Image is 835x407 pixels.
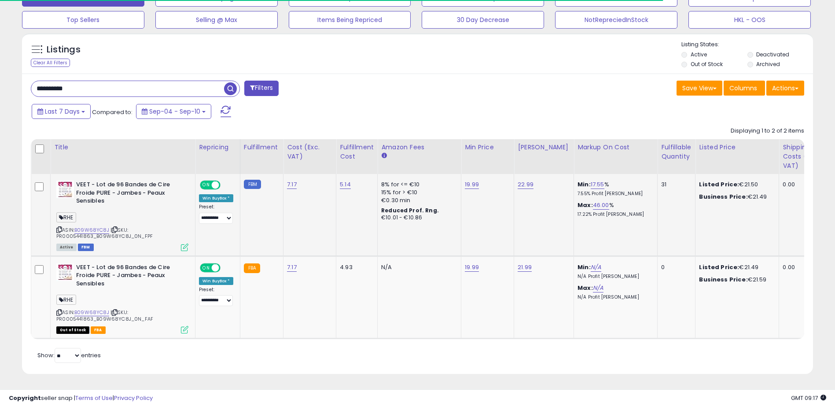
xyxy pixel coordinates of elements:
[729,84,757,92] span: Columns
[45,107,80,116] span: Last 7 Days
[518,263,532,272] a: 21.99
[219,264,233,271] span: OFF
[340,143,374,161] div: Fulfillment Cost
[149,107,200,116] span: Sep-04 - Sep-10
[661,263,688,271] div: 0
[56,212,76,222] span: RHE
[699,263,772,271] div: €21.49
[699,193,772,201] div: €21.49
[381,196,454,204] div: €0.30 min
[593,201,609,210] a: 46.00
[74,309,109,316] a: B09W68YC8J
[578,181,651,197] div: %
[201,181,212,189] span: ON
[9,394,153,403] div: seller snap | |
[199,287,233,307] div: Preset:
[756,51,789,58] label: Deactivated
[114,394,153,402] a: Privacy Policy
[783,143,828,170] div: Shipping Costs (Exc. VAT)
[699,180,739,189] b: Listed Price:
[91,326,106,334] span: FBA
[518,180,533,189] a: 22.99
[465,180,479,189] a: 19.99
[9,394,41,402] strong: Copyright
[287,180,297,189] a: 7.17
[731,127,804,135] div: Displaying 1 to 2 of 2 items
[791,394,826,402] span: 2025-09-18 09:17 GMT
[31,59,70,67] div: Clear All Filters
[199,194,233,202] div: Win BuyBox *
[54,143,191,152] div: Title
[591,180,604,189] a: 17.55
[136,104,211,119] button: Sep-04 - Sep-10
[381,143,457,152] div: Amazon Fees
[47,44,81,56] h5: Listings
[32,104,91,119] button: Last 7 Days
[381,189,454,196] div: 15% for > €10
[578,274,651,280] p: N/A Profit [PERSON_NAME]
[766,81,804,96] button: Actions
[76,181,183,207] b: VEET - Lot de 96 Bandes de Cire Froide PURE - Jambes - Peaux Sensibles
[574,139,658,174] th: The percentage added to the cost of goods (COGS) that forms the calculator for Min & Max prices.
[289,11,411,29] button: Items Being Repriced
[661,143,692,161] div: Fulfillable Quantity
[783,181,825,189] div: 0.00
[578,211,651,218] p: 17.22% Profit [PERSON_NAME]
[78,244,94,251] span: FBM
[199,143,236,152] div: Repricing
[681,41,813,49] p: Listing States:
[56,181,188,250] div: ASIN:
[555,11,677,29] button: NotRepreciedInStock
[22,11,144,29] button: Top Sellers
[199,277,233,285] div: Win BuyBox *
[37,351,101,359] span: Show: entries
[724,81,765,96] button: Columns
[422,11,544,29] button: 30 Day Decrease
[381,263,454,271] div: N/A
[340,263,371,271] div: 4.93
[201,264,212,271] span: ON
[340,180,351,189] a: 5.14
[691,60,723,68] label: Out of Stock
[381,152,386,160] small: Amazon Fees.
[699,275,747,284] b: Business Price:
[56,263,188,333] div: ASIN:
[677,81,722,96] button: Save View
[578,263,591,271] b: Min:
[381,207,439,214] b: Reduced Prof. Rng.
[578,201,593,209] b: Max:
[578,180,591,189] b: Min:
[518,143,570,152] div: [PERSON_NAME]
[74,226,109,234] a: B09W68YC8J
[699,181,772,189] div: €21.50
[56,295,76,305] span: RHE
[691,51,707,58] label: Active
[591,263,601,272] a: N/A
[661,181,688,189] div: 31
[56,309,153,322] span: | SKU: PR0005441863_B09W68YC8J_0N_FAF
[756,60,780,68] label: Archived
[244,143,280,152] div: Fulfillment
[578,143,654,152] div: Markup on Cost
[219,181,233,189] span: OFF
[75,394,113,402] a: Terms of Use
[699,192,747,201] b: Business Price:
[593,284,603,292] a: N/A
[56,263,74,281] img: 51Bt0ivSsSL._SL40_.jpg
[56,181,74,198] img: 51Bt0ivSsSL._SL40_.jpg
[465,143,510,152] div: Min Price
[699,263,739,271] b: Listed Price:
[287,143,332,161] div: Cost (Exc. VAT)
[783,263,825,271] div: 0.00
[578,191,651,197] p: 7.55% Profit [PERSON_NAME]
[287,263,297,272] a: 7.17
[56,326,89,334] span: All listings that are currently out of stock and unavailable for purchase on Amazon
[56,226,153,240] span: | SKU: PR0005441863_B09W68YC8J_0N_FPF
[578,294,651,300] p: N/A Profit [PERSON_NAME]
[244,180,261,189] small: FBM
[56,244,77,251] span: All listings currently available for purchase on Amazon
[381,214,454,222] div: €10.01 - €10.86
[465,263,479,272] a: 19.99
[244,263,260,273] small: FBA
[699,143,775,152] div: Listed Price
